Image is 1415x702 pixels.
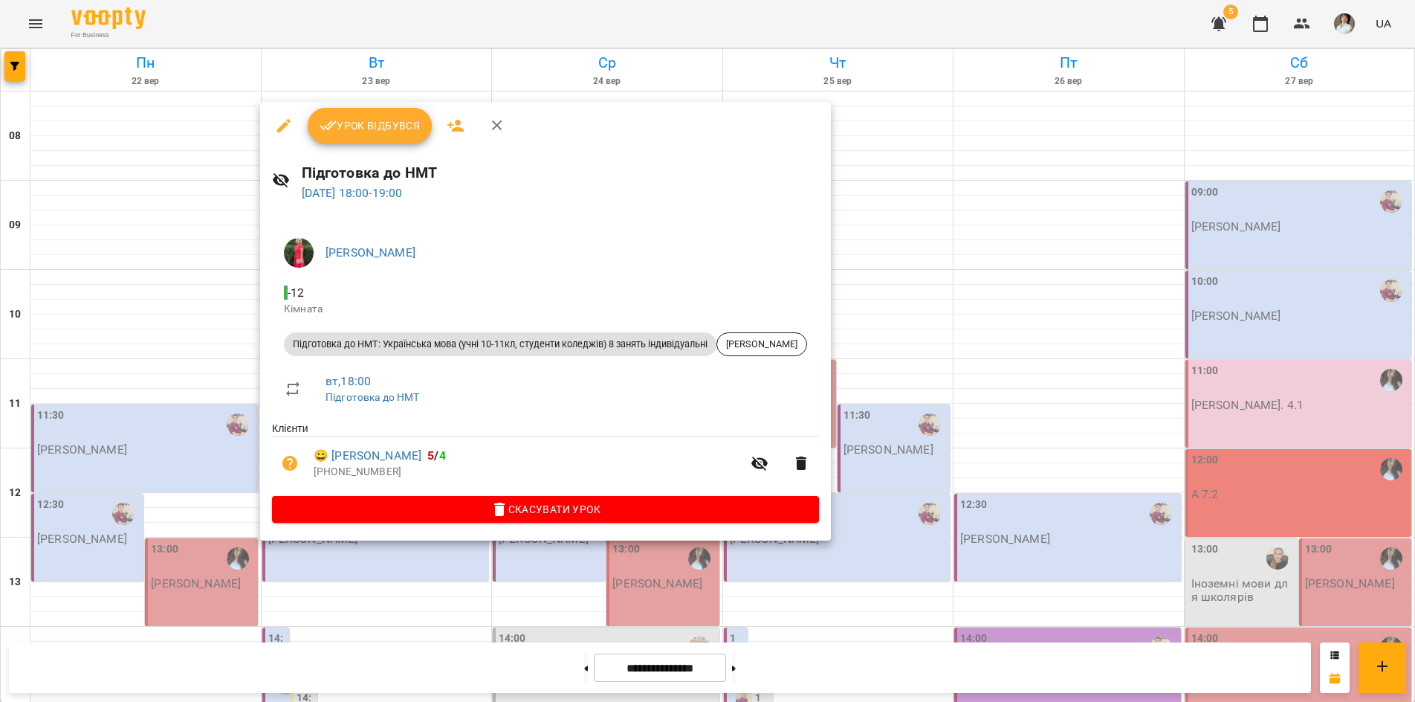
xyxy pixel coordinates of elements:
span: - 12 [284,286,308,300]
span: Підготовка до НМТ: Українська мова (учні 10-11кл, студенти коледжів) 8 занять індивідуальні [284,338,716,351]
span: 4 [439,448,446,463]
a: Підготовка до НМТ [326,391,420,403]
button: Скасувати Урок [272,496,819,523]
button: Урок відбувся [308,108,433,144]
a: вт , 18:00 [326,374,371,388]
span: [PERSON_NAME] [717,338,806,351]
ul: Клієнти [272,421,819,495]
b: / [427,448,445,463]
h6: Підготовка до НМТ [302,161,819,184]
a: [PERSON_NAME] [326,245,415,260]
span: Урок відбувся [320,117,421,135]
a: [DATE] 18:00-19:00 [302,186,403,200]
p: [PHONE_NUMBER] [314,465,742,480]
img: 3b46f421e70ce209b051a31c3e06c8e4.jpg [284,238,314,268]
div: [PERSON_NAME] [716,332,807,356]
span: 5 [427,448,434,463]
span: Скасувати Урок [284,500,807,518]
a: 😀 [PERSON_NAME] [314,447,421,465]
p: Кімната [284,302,807,317]
button: Візит ще не сплачено. Додати оплату? [272,445,308,481]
